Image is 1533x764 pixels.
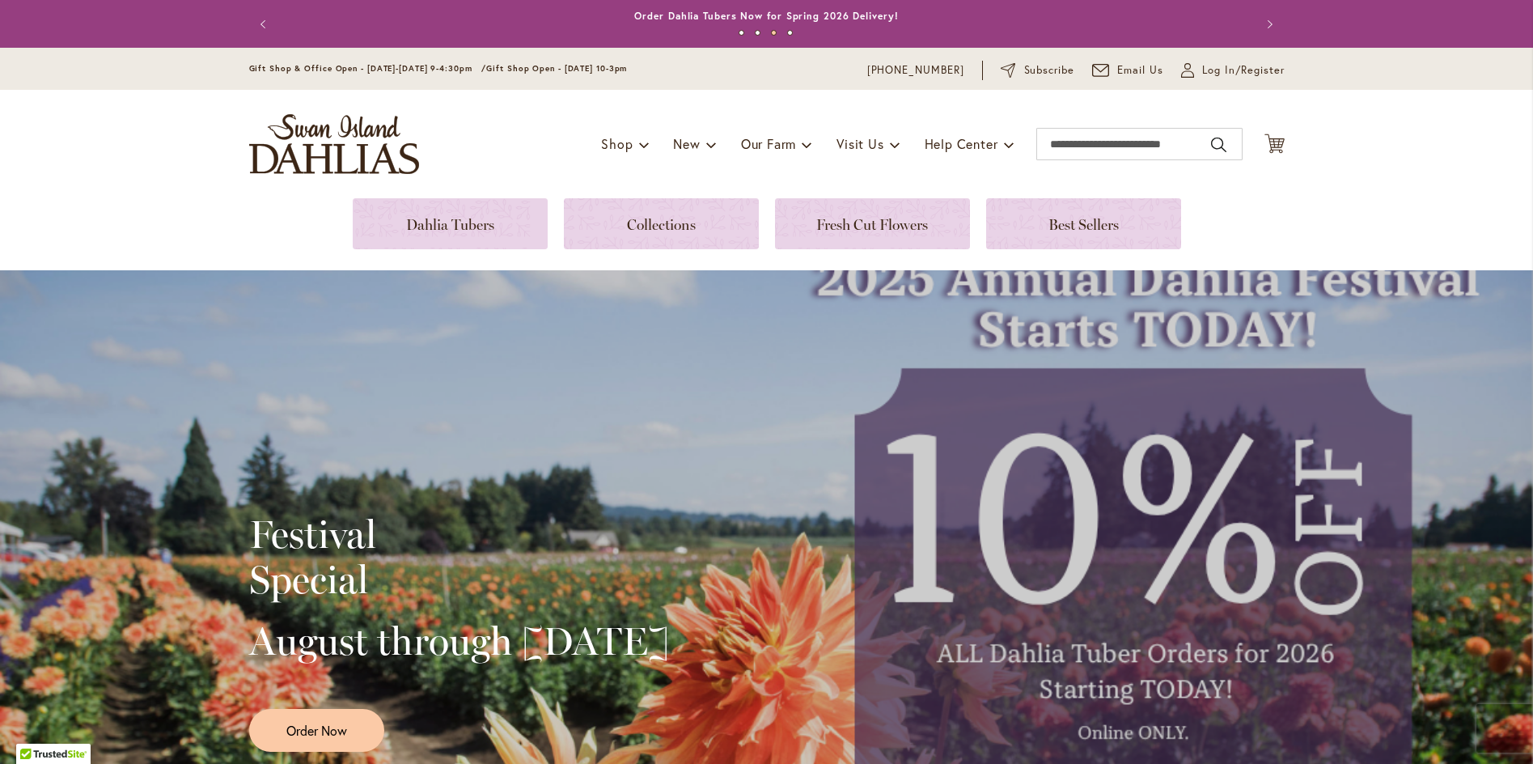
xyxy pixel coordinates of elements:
[1117,62,1163,79] span: Email Us
[249,114,419,174] a: store logo
[249,8,282,40] button: Previous
[1024,62,1075,79] span: Subscribe
[249,618,669,664] h2: August through [DATE]
[739,30,744,36] button: 1 of 4
[1092,62,1163,79] a: Email Us
[925,135,998,152] span: Help Center
[755,30,760,36] button: 2 of 4
[249,511,669,602] h2: Festival Special
[741,135,796,152] span: Our Farm
[787,30,793,36] button: 4 of 4
[867,62,965,79] a: [PHONE_NUMBER]
[1202,62,1285,79] span: Log In/Register
[634,10,898,22] a: Order Dahlia Tubers Now for Spring 2026 Delivery!
[673,135,700,152] span: New
[771,30,777,36] button: 3 of 4
[1181,62,1285,79] a: Log In/Register
[601,135,633,152] span: Shop
[249,63,487,74] span: Gift Shop & Office Open - [DATE]-[DATE] 9-4:30pm /
[1252,8,1285,40] button: Next
[1001,62,1074,79] a: Subscribe
[486,63,627,74] span: Gift Shop Open - [DATE] 10-3pm
[836,135,883,152] span: Visit Us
